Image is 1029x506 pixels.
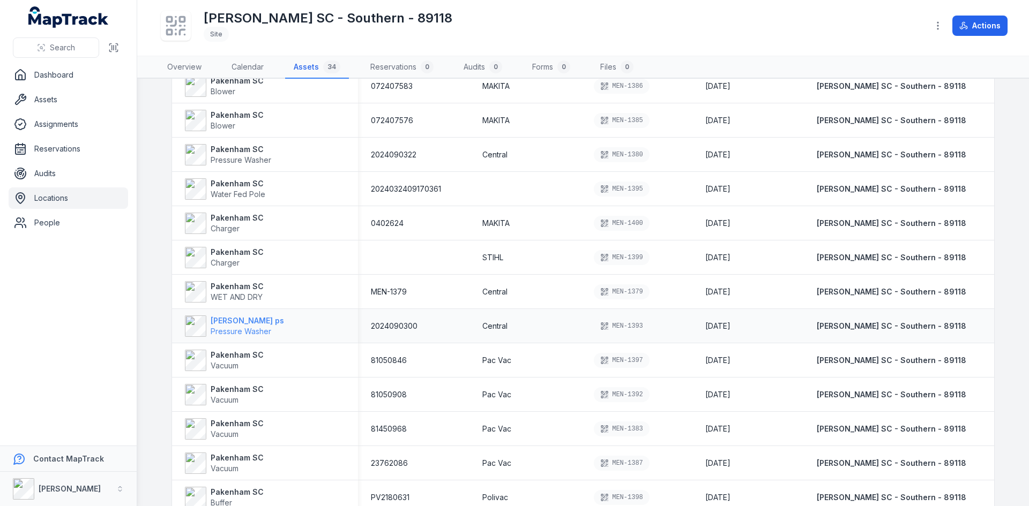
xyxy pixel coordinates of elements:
[592,56,642,79] a: Files0
[817,115,966,126] a: [PERSON_NAME] SC - Southern - 89118
[705,253,730,262] span: [DATE]
[211,452,264,463] strong: Pakenham SC
[371,492,409,503] span: PV2180631
[9,187,128,209] a: Locations
[489,61,502,73] div: 0
[204,10,452,27] h1: [PERSON_NAME] SC - Southern - 89118
[705,81,730,92] time: 2/7/2026, 12:00:00 AM
[323,61,340,73] div: 34
[482,458,511,469] span: Pac Vac
[185,247,264,268] a: Pakenham SCCharger
[594,490,650,505] div: MEN-1398
[371,115,413,126] span: 072407576
[482,252,503,263] span: STIHL
[211,258,240,267] span: Charger
[211,87,235,96] span: Blower
[817,492,966,503] a: [PERSON_NAME] SC - Southern - 89118
[705,218,730,228] span: [DATE]
[817,458,966,469] a: [PERSON_NAME] SC - Southern - 89118
[705,424,730,433] span: [DATE]
[159,56,210,79] a: Overview
[211,281,264,292] strong: Pakenham SC
[482,355,511,366] span: Pac Vac
[594,216,650,231] div: MEN-1400
[371,355,407,366] span: 81050846
[211,384,264,395] strong: Pakenham SC
[211,110,264,120] strong: Pakenham SC
[594,250,650,265] div: MEN-1399
[9,89,128,110] a: Assets
[39,484,101,493] strong: [PERSON_NAME]
[482,149,508,160] span: Central
[455,56,511,79] a: Audits0
[705,356,730,365] span: [DATE]
[211,155,271,164] span: Pressure Washer
[371,286,407,297] span: MEN-1379
[185,144,271,165] a: Pakenham SCPressure Washer
[28,6,109,28] a: MapTrack
[211,464,238,473] span: Vacuum
[211,144,271,155] strong: Pakenham SC
[817,321,966,331] a: [PERSON_NAME] SC - Southern - 89118
[482,492,508,503] span: Polivac
[594,387,650,402] div: MEN-1392
[705,115,730,126] time: 2/7/2026, 12:00:00 AM
[817,286,966,297] a: [PERSON_NAME] SC - Southern - 89118
[705,184,730,193] span: [DATE]
[211,361,238,370] span: Vacuum
[705,287,730,296] span: [DATE]
[817,149,966,160] a: [PERSON_NAME] SC - Southern - 89118
[13,37,99,58] button: Search
[9,64,128,86] a: Dashboard
[482,115,510,126] span: MAKITA
[421,61,434,73] div: 0
[33,454,104,463] strong: Contact MapTrack
[185,110,264,131] a: Pakenham SCBlower
[9,212,128,233] a: People
[817,116,966,125] span: [PERSON_NAME] SC - Southern - 89118
[185,452,264,474] a: Pakenham SCVacuum
[185,384,264,405] a: Pakenham SCVacuum
[705,321,730,330] span: [DATE]
[817,253,966,262] span: [PERSON_NAME] SC - Southern - 89118
[817,287,966,296] span: [PERSON_NAME] SC - Southern - 89118
[817,390,966,399] span: [PERSON_NAME] SC - Southern - 89118
[524,56,579,79] a: Forms0
[705,458,730,469] time: 2/7/2026, 11:00:00 AM
[185,213,264,234] a: Pakenham SCCharger
[50,42,75,53] span: Search
[594,353,650,368] div: MEN-1397
[185,315,284,337] a: [PERSON_NAME] psPressure Washer
[482,81,510,92] span: MAKITA
[705,389,730,400] time: 2/7/2026, 11:00:00 AM
[705,150,730,159] span: [DATE]
[817,252,966,263] a: [PERSON_NAME] SC - Southern - 89118
[211,190,265,199] span: Water Fed Pole
[371,458,408,469] span: 23762086
[817,184,966,193] span: [PERSON_NAME] SC - Southern - 89118
[211,395,238,404] span: Vacuum
[817,355,966,366] a: [PERSON_NAME] SC - Southern - 89118
[185,178,265,200] a: Pakenham SCWater Fed Pole
[285,56,349,79] a: Assets34
[594,319,650,334] div: MEN-1393
[211,429,238,439] span: Vacuum
[817,150,966,159] span: [PERSON_NAME] SC - Southern - 89118
[817,218,966,228] span: [PERSON_NAME] SC - Southern - 89118
[211,350,264,360] strong: Pakenham SC
[211,418,264,429] strong: Pakenham SC
[817,458,966,467] span: [PERSON_NAME] SC - Southern - 89118
[817,81,966,90] span: [PERSON_NAME] SC - Southern - 89118
[185,350,264,371] a: Pakenham SCVacuum
[817,493,966,502] span: [PERSON_NAME] SC - Southern - 89118
[482,286,508,297] span: Central
[705,81,730,90] span: [DATE]
[482,424,511,434] span: Pac Vac
[211,224,240,233] span: Charger
[362,56,442,79] a: Reservations0
[621,61,633,73] div: 0
[482,218,510,229] span: MAKITA
[185,281,264,303] a: Pakenham SCWET AND DRY
[211,315,284,326] strong: [PERSON_NAME] ps
[371,81,413,92] span: 072407583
